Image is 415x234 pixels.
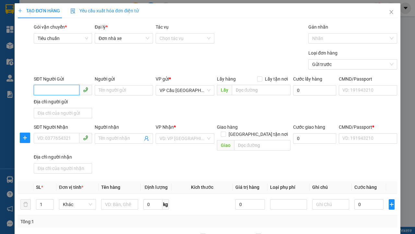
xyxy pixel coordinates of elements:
[83,87,88,92] span: phone
[162,199,169,210] span: kg
[20,218,161,225] div: Tổng: 1
[382,3,400,21] button: Close
[34,75,92,83] div: SĐT Người Gửi
[354,185,377,190] span: Cước hàng
[36,185,41,190] span: SL
[293,133,336,144] input: Cước giao hàng
[308,50,338,56] label: Loại đơn hàng
[83,135,88,140] span: phone
[34,24,67,30] span: Gói vận chuyển
[34,123,92,131] div: SĐT Người Nhận
[34,153,92,161] div: Địa chỉ người nhận
[217,140,234,150] span: Giao
[20,199,31,210] button: delete
[95,75,153,83] div: Người gửi
[293,76,322,82] label: Cước lấy hàng
[293,124,325,130] label: Cước giao hàng
[18,8,60,13] span: TẠO ĐƠN HÀNG
[34,108,92,118] input: Địa chỉ của người gửi
[217,124,237,130] span: Giao hàng
[308,24,328,30] label: Gán nhãn
[339,123,397,131] div: CMND/Passport
[18,8,22,13] span: plus
[312,199,349,210] input: Ghi Chú
[101,199,138,210] input: VD: Bàn, Ghế
[389,202,394,207] span: plus
[59,185,83,190] span: Đơn vị tính
[145,185,168,190] span: Định lượng
[293,85,336,96] input: Cước lấy hàng
[20,135,30,140] span: plus
[234,140,290,150] input: Dọc đường
[160,85,210,95] span: VP Cầu Sài Gòn
[156,75,214,83] div: VP gửi
[38,33,88,43] span: Tiêu chuẩn
[235,185,259,190] span: Giá trị hàng
[34,98,92,105] div: Địa chỉ người gửi
[267,181,309,194] th: Loại phụ phí
[389,9,394,15] span: close
[95,123,153,131] div: Người nhận
[231,85,290,95] input: Dọc đường
[312,59,393,69] span: Gửi trước
[309,181,351,194] th: Ghi chú
[339,75,397,83] div: CMND/Passport
[156,24,169,30] label: Tác vụ
[226,131,290,138] span: [GEOGRAPHIC_DATA] tận nơi
[70,8,76,14] img: icon
[95,24,108,30] span: Đại lý
[34,163,92,174] input: Địa chỉ của người nhận
[70,8,139,13] span: Yêu cầu xuất hóa đơn điện tử
[63,200,92,209] span: Khác
[20,133,30,143] button: plus
[235,199,265,210] input: 0
[262,75,290,83] span: Lấy tận nơi
[101,185,120,190] span: Tên hàng
[217,76,235,82] span: Lấy hàng
[217,85,231,95] span: Lấy
[156,124,174,130] span: VP Nhận
[99,33,149,43] span: Đơn nhà xe
[144,136,149,141] span: user-add
[389,199,395,210] button: plus
[191,185,213,190] span: Kích thước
